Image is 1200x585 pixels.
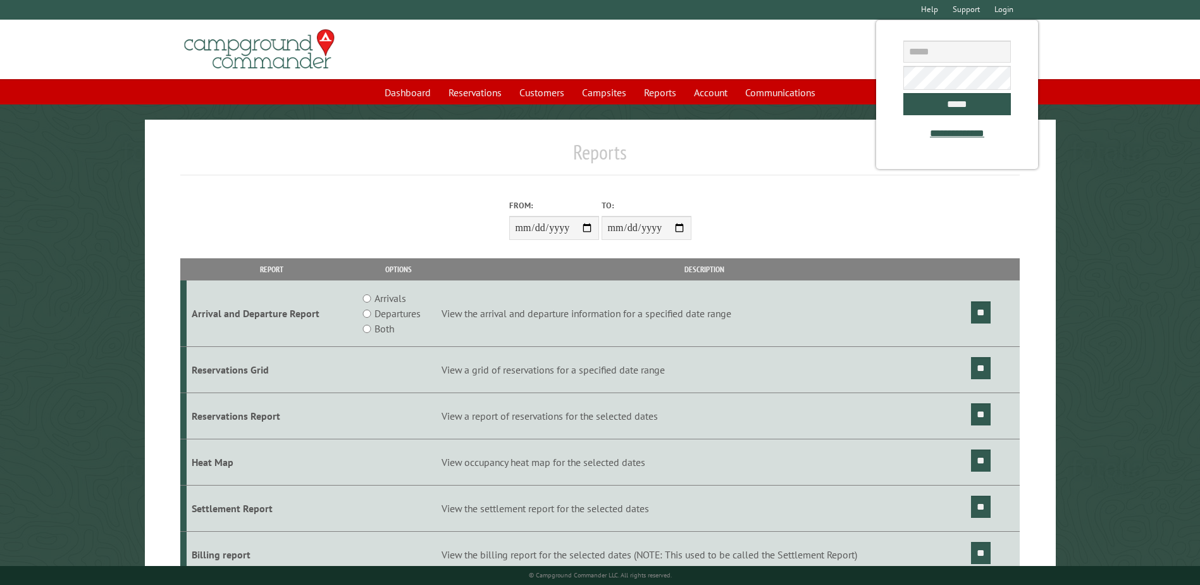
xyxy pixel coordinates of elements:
[440,258,969,280] th: Description
[440,531,969,577] td: View the billing report for the selected dates (NOTE: This used to be called the Settlement Report)
[377,80,438,104] a: Dashboard
[529,571,672,579] small: © Campground Commander LLC. All rights reserved.
[187,485,357,531] td: Settlement Report
[440,485,969,531] td: View the settlement report for the selected dates
[602,199,691,211] label: To:
[636,80,684,104] a: Reports
[440,347,969,393] td: View a grid of reservations for a specified date range
[440,439,969,486] td: View occupancy heat map for the selected dates
[187,258,357,280] th: Report
[574,80,634,104] a: Campsites
[187,347,357,393] td: Reservations Grid
[686,80,735,104] a: Account
[374,291,406,306] label: Arrivals
[187,531,357,577] td: Billing report
[509,199,599,211] label: From:
[440,393,969,439] td: View a report of reservations for the selected dates
[187,393,357,439] td: Reservations Report
[374,306,421,321] label: Departures
[440,280,969,347] td: View the arrival and departure information for a specified date range
[357,258,439,280] th: Options
[374,321,394,336] label: Both
[512,80,572,104] a: Customers
[187,280,357,347] td: Arrival and Departure Report
[738,80,823,104] a: Communications
[187,439,357,486] td: Heat Map
[180,25,338,74] img: Campground Commander
[441,80,509,104] a: Reservations
[180,140,1019,175] h1: Reports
